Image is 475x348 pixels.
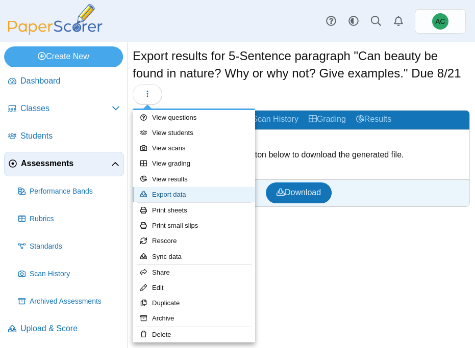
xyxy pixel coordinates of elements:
[4,152,124,176] a: Assessments
[266,182,332,203] a: Download
[387,10,410,33] a: Alerts
[133,130,469,179] div: Click on the button below to download the generated file.
[133,47,470,82] h1: Export results for 5-Sentence paragraph "Can beauty be found in nature? Why or why not? Give exam...
[4,28,106,37] a: PaperScorer
[30,269,120,279] span: Scan History
[133,110,255,125] a: View questions
[133,141,255,156] a: View scans
[30,297,120,307] span: Archived Assessments
[14,234,124,259] a: Standards
[20,130,120,142] span: Students
[432,13,448,30] span: Andrew Christman
[133,156,255,171] a: View grading
[133,265,255,280] a: Share
[133,327,255,342] a: Delete
[133,249,255,264] a: Sync data
[30,186,120,197] span: Performance Bands
[133,311,255,326] a: Archive
[239,111,304,129] a: Scan History
[20,75,120,87] span: Dashboard
[133,296,255,311] a: Duplicate
[30,242,120,252] span: Standards
[277,188,321,197] span: Download
[435,18,445,25] span: Andrew Christman
[4,46,123,67] a: Create New
[415,9,466,34] a: Andrew Christman
[304,111,351,129] a: Grading
[133,187,255,202] a: Export data
[30,214,120,224] span: Rubrics
[133,125,255,141] a: View students
[20,103,112,114] span: Classes
[14,262,124,286] a: Scan History
[4,317,124,341] a: Upload & Score
[14,207,124,231] a: Rubrics
[4,124,124,149] a: Students
[133,203,255,218] a: Print sheets
[20,323,120,334] span: Upload & Score
[133,172,255,187] a: View results
[133,218,255,233] a: Print small slips
[4,69,124,94] a: Dashboard
[4,4,106,35] img: PaperScorer
[133,280,255,296] a: Edit
[4,97,124,121] a: Classes
[21,158,111,169] span: Assessments
[14,289,124,314] a: Archived Assessments
[14,179,124,204] a: Performance Bands
[351,111,396,129] a: Results
[133,233,255,249] a: Rescore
